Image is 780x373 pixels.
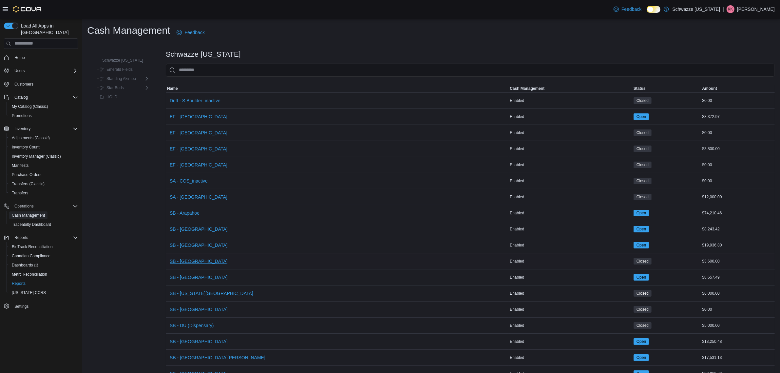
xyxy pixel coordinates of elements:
span: EF - [GEOGRAPHIC_DATA] [170,162,227,168]
span: Cash Management [9,211,78,219]
span: Canadian Compliance [9,252,78,260]
span: Inventory Count [9,143,78,151]
a: Customers [12,80,36,88]
span: Transfers (Classic) [12,181,45,186]
span: Open [634,226,649,232]
div: $5,000.00 [701,322,775,329]
div: Enabled [508,241,632,249]
span: Open [634,274,649,281]
span: Home [14,55,25,60]
div: $8,372.97 [701,113,775,121]
span: Emerald Fields [106,67,133,72]
span: SB - [GEOGRAPHIC_DATA][PERSON_NAME] [170,354,265,361]
span: Adjustments (Classic) [12,135,50,141]
span: Drift - S.Boulder_inactive [170,97,220,104]
button: Inventory Manager (Classic) [7,152,81,161]
div: Enabled [508,305,632,313]
button: Cash Management [7,211,81,220]
span: SB - [GEOGRAPHIC_DATA] [170,226,228,232]
span: SB - [GEOGRAPHIC_DATA] [170,242,228,248]
span: Closed [634,306,652,313]
a: BioTrack Reconciliation [9,243,55,251]
div: Enabled [508,338,632,345]
span: Load All Apps in [GEOGRAPHIC_DATA] [18,23,78,36]
button: SB - [GEOGRAPHIC_DATA] [167,303,230,316]
span: Open [634,242,649,248]
div: Enabled [508,145,632,153]
a: My Catalog (Classic) [9,103,51,110]
button: Schwazze [US_STATE] [93,56,146,64]
button: Manifests [7,161,81,170]
span: Closed [634,129,652,136]
button: Inventory [1,124,81,133]
span: Closed [637,178,649,184]
a: Transfers [9,189,31,197]
h1: Cash Management [87,24,170,37]
span: Open [637,226,646,232]
a: Purchase Orders [9,171,44,179]
div: Enabled [508,273,632,281]
nav: Complex example [4,50,78,328]
span: Inventory [14,126,30,131]
span: Home [12,53,78,62]
span: Inventory Count [12,145,40,150]
span: SB - [US_STATE][GEOGRAPHIC_DATA] [170,290,253,297]
button: Metrc Reconciliation [7,270,81,279]
button: BioTrack Reconciliation [7,242,81,251]
a: [US_STATE] CCRS [9,289,48,297]
div: $6,000.00 [701,289,775,297]
div: Enabled [508,129,632,137]
span: Open [634,354,649,361]
button: SB - [GEOGRAPHIC_DATA] [167,239,230,252]
a: Canadian Compliance [9,252,53,260]
a: Manifests [9,162,31,169]
span: Reports [9,280,78,287]
span: Users [14,68,25,73]
span: Settings [12,302,78,310]
a: Feedback [611,3,644,16]
button: Transfers (Classic) [7,179,81,188]
button: Canadian Compliance [7,251,81,261]
span: Transfers [12,190,28,196]
button: SB - DU (Dispensary) [167,319,217,332]
span: My Catalog (Classic) [12,104,48,109]
button: EF - [GEOGRAPHIC_DATA] [167,126,230,139]
button: Reports [7,279,81,288]
span: SA - COS_inactive [170,178,208,184]
a: Metrc Reconciliation [9,270,50,278]
div: $12,000.00 [701,193,775,201]
button: SB - [GEOGRAPHIC_DATA] [167,255,230,268]
span: SB - [GEOGRAPHIC_DATA] [170,338,228,345]
button: Customers [1,79,81,89]
button: SB - Arapahoe [167,206,202,220]
span: Closed [637,306,649,312]
div: Enabled [508,257,632,265]
span: Closed [637,146,649,152]
div: $8,657.49 [701,273,775,281]
div: Enabled [508,354,632,362]
span: Closed [637,323,649,328]
span: Closed [637,258,649,264]
span: SA - [GEOGRAPHIC_DATA] [170,194,227,200]
span: Open [634,338,649,345]
span: Transfers (Classic) [9,180,78,188]
div: $0.00 [701,305,775,313]
span: BioTrack Reconciliation [12,244,53,249]
span: Closed [634,194,652,200]
span: SB - Arapahoe [170,210,200,216]
span: Promotions [9,112,78,120]
span: Manifests [9,162,78,169]
button: EF - [GEOGRAPHIC_DATA] [167,158,230,171]
span: Star Buds [106,85,124,90]
button: Adjustments (Classic) [7,133,81,143]
div: $74,210.46 [701,209,775,217]
span: Closed [637,194,649,200]
span: Closed [637,98,649,104]
span: Cash Management [12,213,45,218]
button: Promotions [7,111,81,120]
span: HOLD [106,94,117,100]
div: $0.00 [701,129,775,137]
div: Enabled [508,225,632,233]
button: SB - [GEOGRAPHIC_DATA] [167,223,230,236]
